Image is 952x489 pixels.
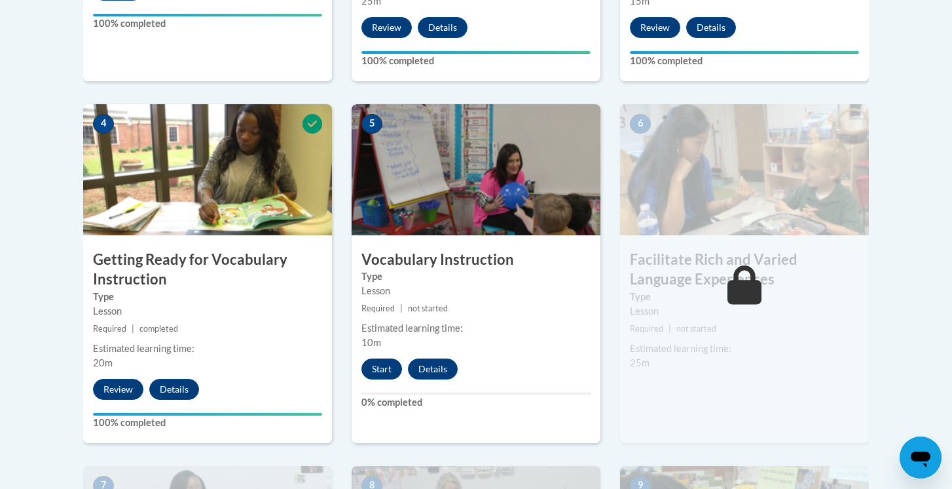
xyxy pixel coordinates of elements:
[361,54,591,68] label: 100% completed
[676,324,716,334] span: not started
[630,357,650,368] span: 25m
[93,379,143,400] button: Review
[93,114,114,134] span: 4
[630,290,859,304] label: Type
[149,379,199,400] button: Details
[400,303,403,313] span: |
[93,304,322,319] div: Lesson
[93,14,322,16] div: Your progress
[93,342,322,356] div: Estimated learning time:
[630,54,859,68] label: 100% completed
[900,437,942,479] iframe: 启动消息传送窗口的按钮
[361,303,395,313] span: Required
[132,324,134,334] span: |
[408,303,448,313] span: not started
[361,51,591,54] div: Your progress
[408,359,458,380] button: Details
[630,114,651,134] span: 6
[352,250,600,270] h3: Vocabulary Instruction
[83,104,332,235] img: Course Image
[361,114,382,134] span: 5
[361,395,591,410] label: 0% completed
[630,17,680,38] button: Review
[630,342,859,356] div: Estimated learning time:
[83,250,332,290] h3: Getting Ready for Vocabulary Instruction
[361,284,591,298] div: Lesson
[630,324,663,334] span: Required
[93,324,126,334] span: Required
[418,17,467,38] button: Details
[361,269,591,284] label: Type
[352,104,600,235] img: Course Image
[93,290,322,304] label: Type
[361,321,591,336] div: Estimated learning time:
[686,17,736,38] button: Details
[620,250,869,290] h3: Facilitate Rich and Varied Language Experiences
[668,324,671,334] span: |
[361,359,402,380] button: Start
[630,51,859,54] div: Your progress
[93,357,113,368] span: 20m
[620,104,869,235] img: Course Image
[630,304,859,319] div: Lesson
[361,17,412,38] button: Review
[93,413,322,416] div: Your progress
[93,416,322,430] label: 100% completed
[93,16,322,31] label: 100% completed
[139,324,178,334] span: completed
[361,337,381,348] span: 10m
